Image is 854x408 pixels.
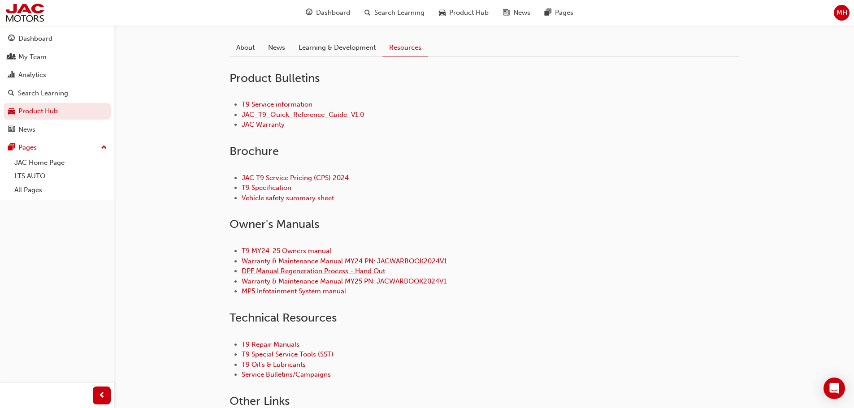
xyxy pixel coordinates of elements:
a: T9 Specification [242,184,291,192]
a: news-iconNews [496,4,538,22]
a: Analytics [4,67,111,83]
span: up-icon [101,142,107,154]
a: DPF Manual Regeneration Process - Hand Out [242,267,385,275]
span: news-icon [503,7,510,18]
a: My Team [4,49,111,65]
a: Dashboard [4,30,111,47]
a: News [261,39,292,56]
span: search-icon [364,7,371,18]
div: Dashboard [18,34,52,44]
span: pages-icon [8,144,15,152]
a: T9 MY24-25 Owners manual [242,247,331,255]
a: JAC T9 Service Pricing (CPS) 2024 [242,174,349,182]
span: Search Learning [374,8,425,18]
h2: Brochure [230,144,739,159]
a: Service Bulletins/Campaigns [242,370,331,378]
span: MH [837,8,847,18]
a: JAC Warranty [242,120,285,129]
a: search-iconSearch Learning [357,4,432,22]
a: T9 Special Service Tools (SST) [242,350,334,358]
div: My Team [18,52,47,62]
button: Pages [4,139,111,156]
span: car-icon [439,7,446,18]
a: Learning & Development [292,39,382,56]
a: T9 Service information [242,100,312,108]
a: Vehicle safety summary sheet [242,194,334,202]
a: car-iconProduct Hub [432,4,496,22]
a: Warranty & Maintenance Manual MY25 PN: JACWARBOOK2024V1 [242,277,447,285]
span: News [513,8,530,18]
a: All Pages [11,183,111,197]
h2: Owner ' s Manuals [230,217,739,232]
span: people-icon [8,53,15,61]
div: Search Learning [18,88,68,99]
a: LTS AUTO [11,169,111,183]
span: guage-icon [306,7,312,18]
div: Pages [18,142,37,153]
div: News [18,125,35,135]
a: JAC Home Page [11,156,111,170]
div: Open Intercom Messenger [824,378,845,399]
img: jac-portal [4,3,45,23]
div: Analytics [18,70,46,80]
a: Product Hub [4,103,111,120]
span: news-icon [8,126,15,134]
a: pages-iconPages [538,4,581,22]
span: pages-icon [545,7,551,18]
span: prev-icon [99,390,105,401]
button: DashboardMy TeamAnalyticsSearch LearningProduct HubNews [4,29,111,139]
a: T9 Oil's & Lubricants [242,361,306,369]
span: guage-icon [8,35,15,43]
a: About [230,39,261,56]
span: Product Hub [449,8,489,18]
a: Warranty & Maintenance Manual MY24 PN: JACWARBOOK2024V1 [242,257,447,265]
span: search-icon [8,90,14,98]
a: Resources [382,39,428,56]
a: T9 Repair Manuals [242,340,299,348]
a: guage-iconDashboard [299,4,357,22]
h2: Product Bulletins [230,71,739,86]
span: Dashboard [316,8,350,18]
span: car-icon [8,107,15,116]
button: MH [834,5,850,21]
span: Pages [555,8,573,18]
span: chart-icon [8,71,15,79]
a: News [4,121,111,138]
a: JAC_T9_Quick_Reference_Guide_V1.0 [242,111,364,119]
a: MP5 Infotainment System manual [242,287,346,295]
h2: Technical Resources [230,311,739,325]
a: Search Learning [4,85,111,102]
